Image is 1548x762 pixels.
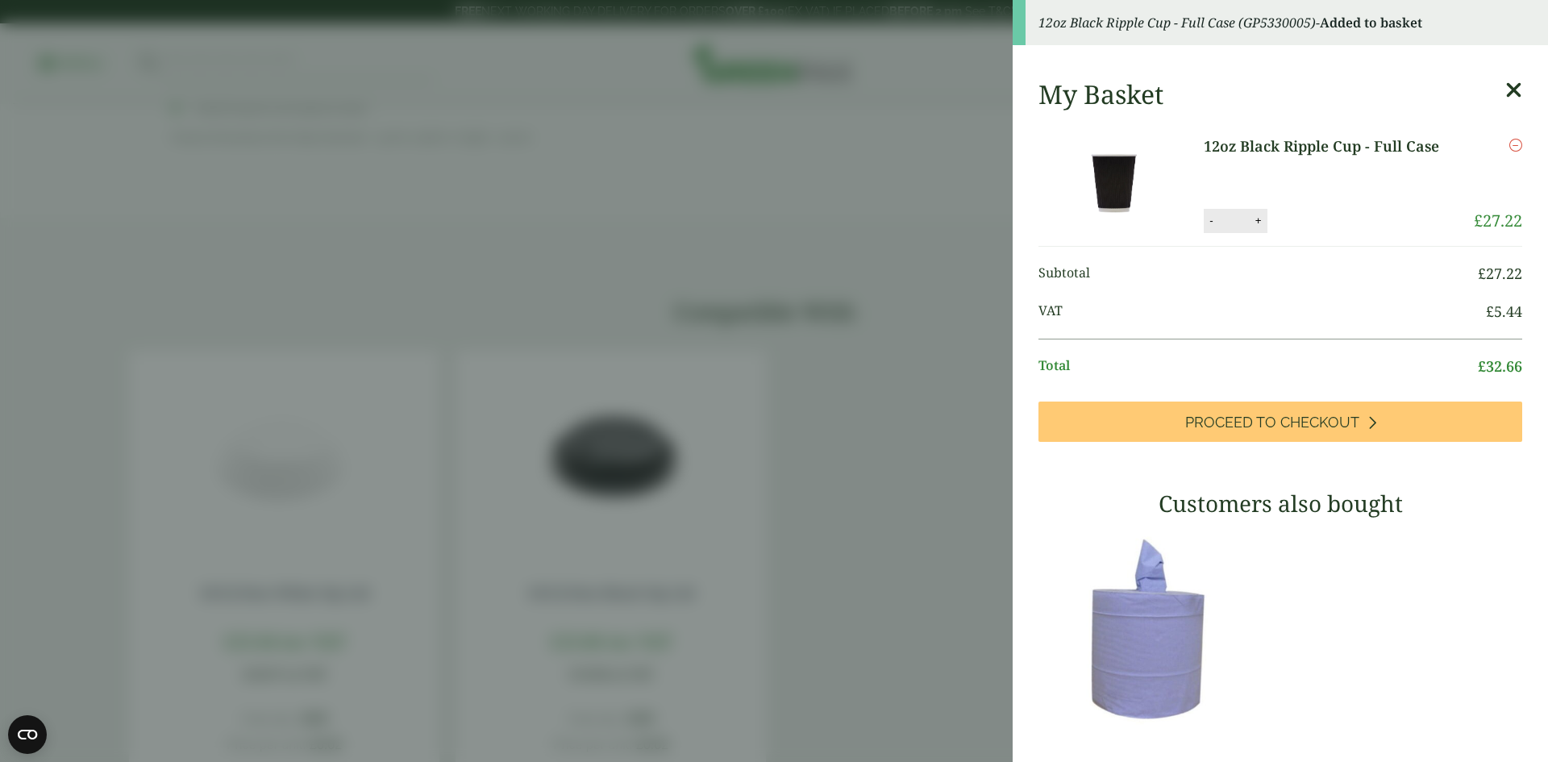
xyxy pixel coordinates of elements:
bdi: 5.44 [1486,302,1522,321]
a: Proceed to Checkout [1038,402,1522,442]
h2: My Basket [1038,79,1163,110]
button: Open CMP widget [8,715,47,754]
span: £ [1486,302,1494,321]
button: + [1250,214,1267,227]
span: Subtotal [1038,263,1478,285]
em: 12oz Black Ripple Cup - Full Case (GP5330005) [1038,14,1316,31]
bdi: 27.22 [1474,210,1522,231]
span: £ [1474,210,1483,231]
span: £ [1478,356,1486,376]
span: £ [1478,264,1486,283]
a: 12oz Black Ripple Cup - Full Case [1204,135,1456,157]
span: VAT [1038,301,1486,323]
span: Total [1038,356,1478,377]
strong: Added to basket [1320,14,1422,31]
button: - [1205,214,1217,227]
img: 3630017-2-Ply-Blue-Centre-Feed-104m [1038,528,1272,730]
img: 12oz Black Ripple Cup-Full Case of-0 [1042,135,1187,232]
span: Proceed to Checkout [1185,414,1359,431]
h3: Customers also bought [1038,490,1522,518]
a: Remove this item [1509,135,1522,155]
bdi: 27.22 [1478,264,1522,283]
bdi: 32.66 [1478,356,1522,376]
